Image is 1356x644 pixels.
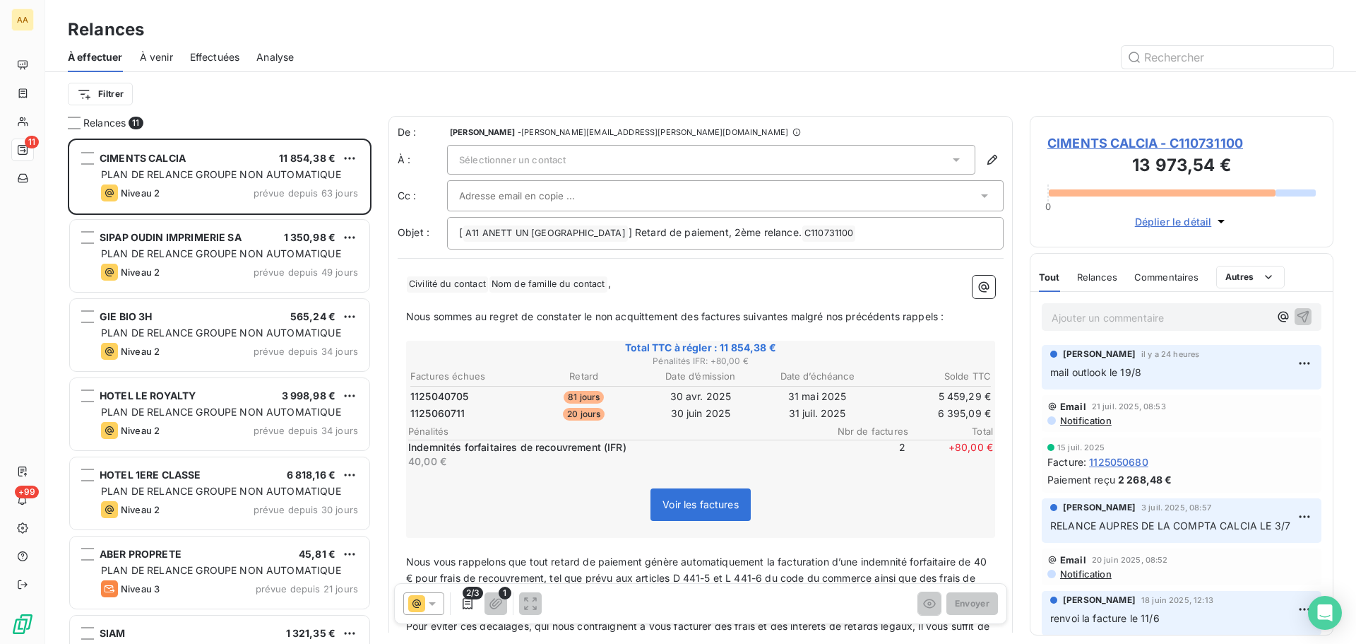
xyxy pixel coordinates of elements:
[121,346,160,357] span: Niveau 2
[100,548,182,560] span: ABER PROPRETE
[643,389,758,404] td: 30 avr. 2025
[121,187,160,199] span: Niveau 2
[563,408,605,421] span: 20 jours
[121,425,160,436] span: Niveau 2
[254,504,358,515] span: prévue depuis 30 jours
[68,83,133,105] button: Filtrer
[1092,402,1166,411] span: 21 juil. 2025, 08:53
[100,152,186,164] span: CIMENTS CALCIA
[408,341,993,355] span: Total TTC à régler : 11 854,38 €
[254,267,358,278] span: prévue depuis 49 jours
[256,583,358,595] span: prévue depuis 21 jours
[463,226,628,242] span: A11 ANETT UN [GEOGRAPHIC_DATA]
[11,613,34,636] img: Logo LeanPay
[398,226,429,238] span: Objet :
[1050,366,1141,378] span: mail outlook le 19/8
[410,406,465,421] span: 1125060711
[83,116,126,130] span: Relances
[408,455,818,469] p: 40,00 €
[499,587,511,599] span: 1
[1047,455,1086,469] span: Facture :
[459,185,611,206] input: Adresse email en copie ...
[823,426,908,437] span: Nbr de factures
[15,486,39,498] span: +99
[1050,612,1160,624] span: renvoi la facture le 11/6
[643,369,758,384] th: Date d’émission
[101,564,341,576] span: PLAN DE RELANCE GROUPE NON AUTOMATIQUE
[254,187,358,199] span: prévue depuis 63 jours
[1060,401,1086,412] span: Email
[908,426,993,437] span: Total
[287,469,336,481] span: 6 818,16 €
[802,226,856,242] span: C110731100
[11,139,33,161] a: 11
[1089,455,1148,469] span: 1125050680
[408,355,993,368] span: Pénalités IFR : + 80,00 €
[101,327,341,339] span: PLAN DE RELANCE GROUPE NON AUTOMATIQUE
[1047,472,1115,487] span: Paiement reçu
[1063,594,1136,607] span: [PERSON_NAME]
[398,125,447,139] span: De :
[760,406,875,421] td: 31 juil. 2025
[608,277,611,289] span: ,
[406,556,989,600] span: Nous vous rappelons que tout retard de paiement génère automatiquement la facturation d’une indem...
[190,50,240,64] span: Effectuées
[121,583,160,595] span: Niveau 3
[1141,503,1211,512] span: 3 juil. 2025, 08:57
[1045,201,1051,212] span: 0
[1141,350,1199,358] span: il y a 24 heures
[1308,596,1342,630] div: Open Intercom Messenger
[1141,596,1213,604] span: 18 juin 2025, 12:13
[821,440,905,469] span: 2
[662,498,739,510] span: Voir les factures
[254,346,358,357] span: prévue depuis 34 jours
[398,153,447,167] label: À :
[68,17,144,42] h3: Relances
[290,310,335,322] span: 565,24 €
[279,152,335,164] span: 11 854,38 €
[876,369,992,384] th: Solde TTC
[564,391,604,404] span: 81 jours
[1047,134,1316,153] span: CIMENTS CALCIA - C110731100
[100,231,242,243] span: SIPAP OUDIN IMPRIMERIE SA
[408,426,823,437] span: Pénalités
[299,548,335,560] span: 45,81 €
[256,50,294,64] span: Analyse
[643,406,758,421] td: 30 juin 2025
[459,226,463,238] span: [
[121,504,160,515] span: Niveau 2
[1131,213,1233,230] button: Déplier le détail
[101,247,341,259] span: PLAN DE RELANCE GROUPE NON AUTOMATIQUE
[489,276,607,293] span: Nom de famille du contact
[876,406,992,421] td: 6 395,09 €
[410,390,469,404] span: 1125040705
[526,369,641,384] th: Retard
[876,389,992,404] td: 5 459,29 €
[100,310,153,322] span: GIE BIO 3H
[629,226,802,238] span: ] Retard de paiement, 2ème relance.
[101,406,341,418] span: PLAN DE RELANCE GROUPE NON AUTOMATIQUE
[121,267,160,278] span: Niveau 2
[450,128,515,136] span: [PERSON_NAME]
[398,189,447,203] label: Cc :
[25,136,39,148] span: 11
[101,168,341,180] span: PLAN DE RELANCE GROUPE NON AUTOMATIQUE
[100,390,196,402] span: HOTEL LE ROYALTY
[1118,472,1172,487] span: 2 268,48 €
[100,627,126,639] span: SIAM
[1050,520,1290,532] span: RELANCE AUPRES DE LA COMPTA CALCIA LE 3/7
[11,8,34,31] div: AA
[284,231,336,243] span: 1 350,98 €
[1134,271,1199,283] span: Commentaires
[140,50,173,64] span: À venir
[1057,443,1105,452] span: 15 juil. 2025
[459,154,566,165] span: Sélectionner un contact
[1059,415,1112,426] span: Notification
[518,128,788,136] span: - [PERSON_NAME][EMAIL_ADDRESS][PERSON_NAME][DOMAIN_NAME]
[1063,348,1136,361] span: [PERSON_NAME]
[68,50,123,64] span: À effectuer
[908,440,993,469] span: + 80,00 €
[286,627,336,639] span: 1 321,35 €
[1063,501,1136,514] span: [PERSON_NAME]
[1039,271,1060,283] span: Tout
